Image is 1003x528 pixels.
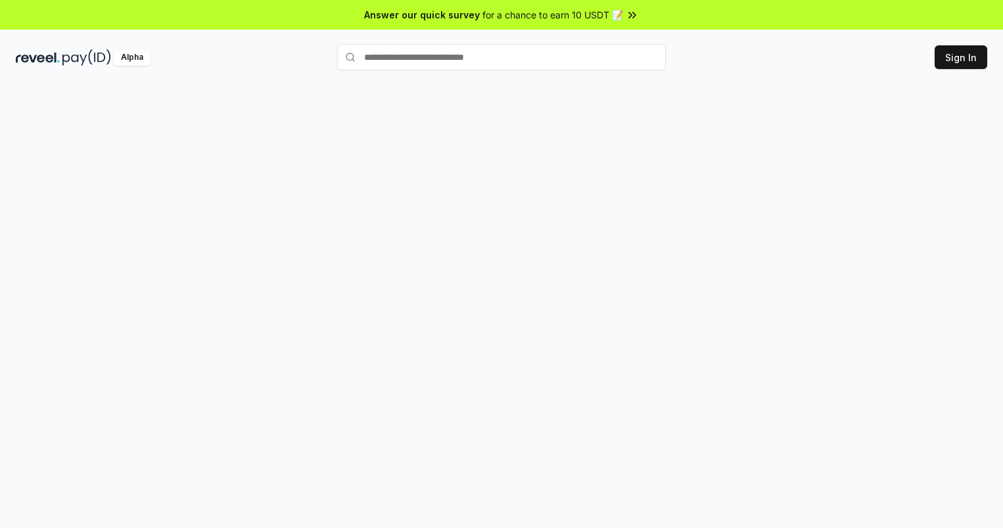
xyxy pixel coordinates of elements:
img: reveel_dark [16,49,60,66]
div: Alpha [114,49,151,66]
span: Answer our quick survey [364,8,480,22]
span: for a chance to earn 10 USDT 📝 [482,8,623,22]
button: Sign In [935,45,987,69]
img: pay_id [62,49,111,66]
